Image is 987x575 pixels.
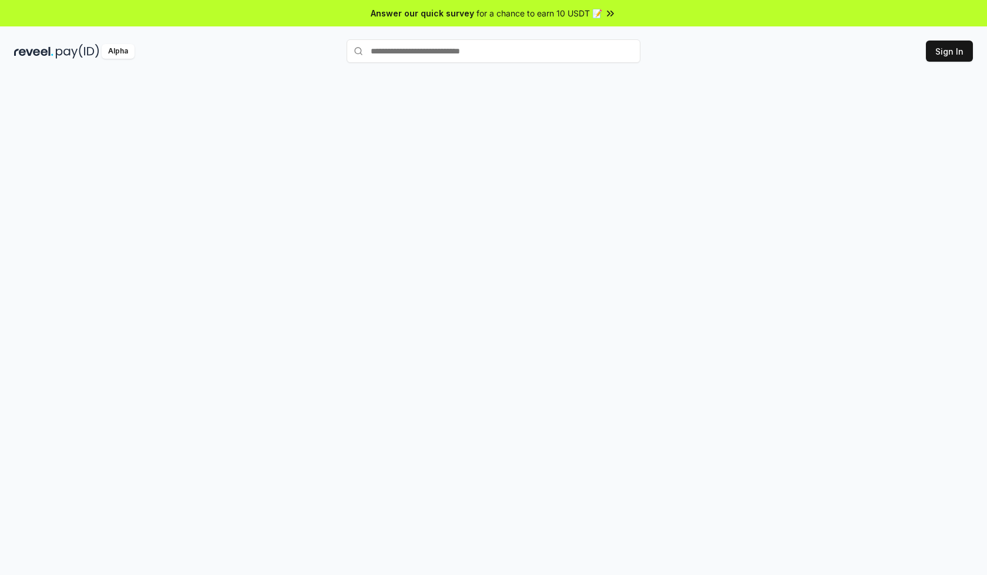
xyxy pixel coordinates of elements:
[476,7,602,19] span: for a chance to earn 10 USDT 📝
[102,44,135,59] div: Alpha
[56,44,99,59] img: pay_id
[926,41,973,62] button: Sign In
[371,7,474,19] span: Answer our quick survey
[14,44,53,59] img: reveel_dark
